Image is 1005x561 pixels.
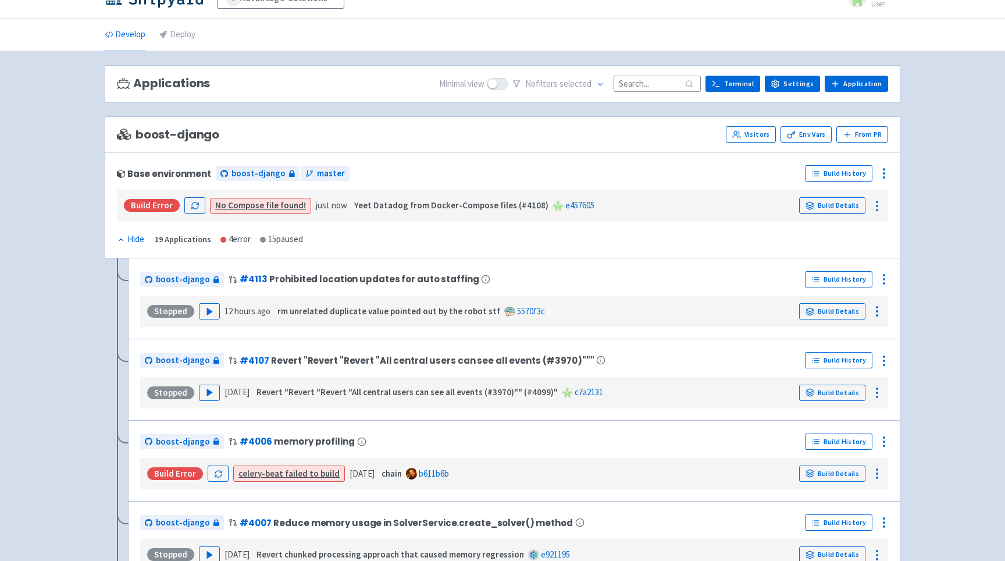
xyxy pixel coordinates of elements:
a: Build Details [799,197,865,214]
div: 15 paused [260,233,303,246]
strong: chain [382,468,402,479]
time: [DATE] [350,468,375,479]
span: memory profiling [274,436,354,446]
h3: Applications [117,77,210,90]
a: No Compose file found! [215,200,306,211]
a: Deploy [159,19,195,51]
div: Stopped [147,305,194,318]
span: Revert "Revert "Revert "All central users can see all events (#3970)""" [271,356,594,365]
a: Build Details [799,466,865,482]
a: e921195 [541,549,570,560]
a: b611b6b [419,468,449,479]
a: boost-django [140,515,224,531]
span: No filter s [525,77,591,91]
span: boost-django [156,516,210,530]
a: #4007 [240,517,271,529]
a: Visitors [726,126,776,143]
a: master [301,166,350,182]
strong: Revert "Revert "Revert "All central users can see all events (#3970)"" (#4099)" [256,386,558,397]
strong: rm unrelated duplicate value pointed out by the robot stf [277,306,500,317]
button: From PR [836,126,888,143]
a: Application [825,76,888,92]
time: [DATE] [224,549,250,560]
div: Hide [117,233,144,246]
a: Build History [805,352,872,368]
a: Build Details [799,385,865,401]
a: #4113 [240,273,267,285]
a: e457605 [565,200,594,211]
a: boost-django [216,166,300,182]
a: Build History [805,165,872,182]
a: Settings [765,76,820,92]
span: Minimal view [439,77,484,91]
a: Terminal [705,76,760,92]
time: just now [316,200,347,211]
a: 5570f3c [517,306,545,317]
div: Build Error [147,467,203,480]
div: Stopped [147,386,194,399]
a: Build Details [799,303,865,319]
a: #4006 [240,435,272,448]
span: master [317,167,345,180]
time: [DATE] [224,386,250,397]
span: boost-django [117,128,219,141]
input: Search... [614,76,701,91]
div: Base environment [117,169,211,179]
span: boost-django [231,167,286,180]
a: Build History [805,271,872,287]
button: Play [199,303,220,319]
div: Build Error [124,199,180,212]
span: Prohibited location updates for auto staffing [269,274,479,284]
button: Play [199,385,220,401]
a: Build History [805,514,872,531]
a: boost-django [140,434,224,450]
a: #4107 [240,354,269,367]
div: 19 Applications [155,233,211,246]
time: 12 hours ago [224,306,270,317]
span: selected [559,78,591,89]
a: Build History [805,434,872,450]
a: c7a2131 [575,386,603,397]
button: Hide [117,233,145,246]
a: boost-django [140,272,224,287]
strong: Revert chunked processing approach that caused memory regression [256,549,524,560]
a: Env Vars [781,126,832,143]
span: Reduce memory usage in SolverService.create_solver() method [273,518,572,528]
span: boost-django [156,273,210,286]
strong: celery-beat [238,468,283,479]
div: Stopped [147,548,194,561]
strong: Yeet Datadog from Docker-Compose files (#4108) [354,200,548,211]
span: boost-django [156,435,210,449]
a: celery-beat failed to build [238,468,340,479]
a: boost-django [140,353,224,368]
a: Develop [105,19,145,51]
div: 4 error [220,233,251,246]
span: boost-django [156,354,210,367]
